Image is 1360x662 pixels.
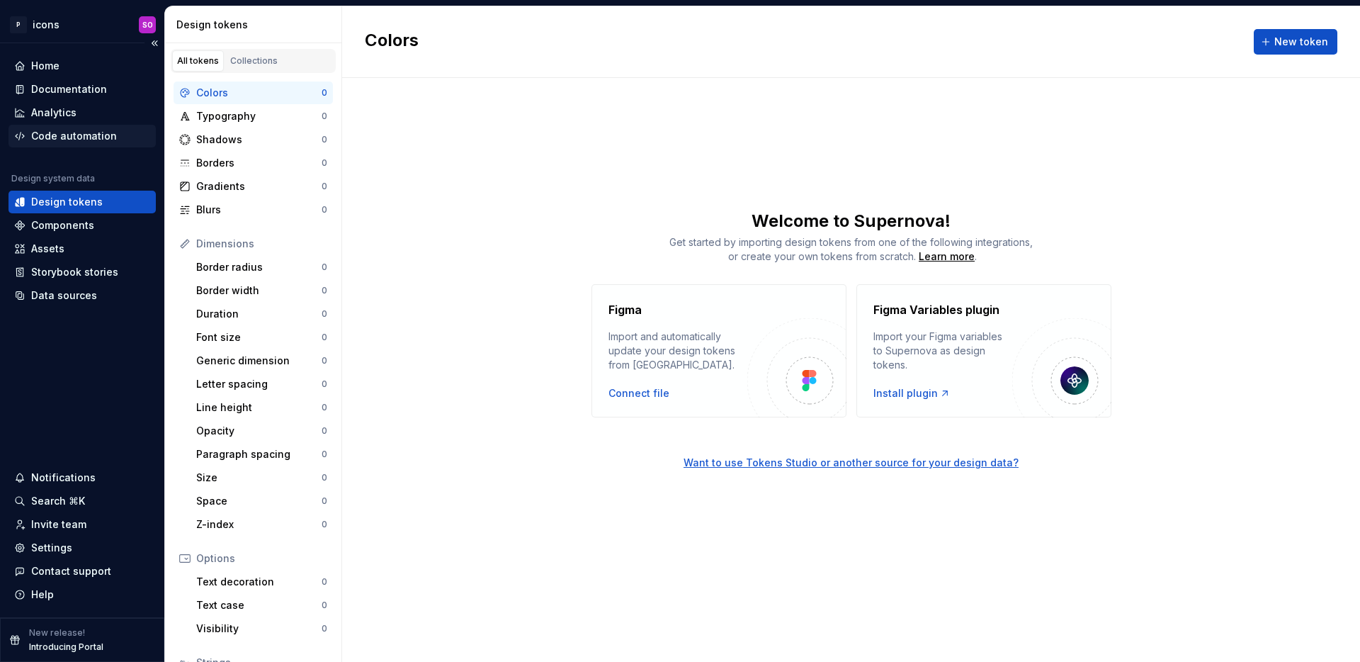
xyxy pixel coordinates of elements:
[31,242,64,256] div: Assets
[191,256,333,279] a: Border radius0
[8,513,156,536] a: Invite team
[196,575,322,589] div: Text decoration
[191,349,333,372] a: Generic dimension0
[191,571,333,593] a: Text decoration0
[31,129,117,143] div: Code automation
[873,386,951,400] a: Install plugin
[31,471,96,485] div: Notifications
[8,55,156,77] a: Home
[342,210,1360,232] div: Welcome to Supernova!
[322,472,327,483] div: 0
[8,560,156,583] button: Contact support
[196,622,322,636] div: Visibility
[230,55,278,67] div: Collections
[322,623,327,634] div: 0
[8,490,156,512] button: Search ⌘K
[322,402,327,413] div: 0
[322,425,327,437] div: 0
[8,101,156,124] a: Analytics
[196,307,322,321] div: Duration
[669,236,1033,262] span: Get started by importing design tokens from one of the following integrations, or create your own...
[174,198,333,221] a: Blurs0
[196,237,327,251] div: Dimensions
[196,377,322,391] div: Letter spacing
[191,373,333,395] a: Letter spacing0
[191,617,333,640] a: Visibility0
[322,332,327,343] div: 0
[322,495,327,507] div: 0
[196,447,322,461] div: Paragraph spacing
[29,641,103,653] p: Introducing Portal
[196,354,322,368] div: Generic dimension
[322,262,327,273] div: 0
[322,519,327,530] div: 0
[191,420,333,442] a: Opacity0
[31,265,118,279] div: Storybook stories
[365,29,419,55] h2: Colors
[8,214,156,237] a: Components
[174,152,333,174] a: Borders0
[10,16,27,33] div: P
[322,378,327,390] div: 0
[322,355,327,366] div: 0
[1274,35,1328,49] span: New token
[191,490,333,512] a: Space0
[322,204,327,215] div: 0
[1254,29,1337,55] button: New token
[191,303,333,325] a: Duration0
[196,400,322,415] div: Line height
[191,396,333,419] a: Line height0
[322,449,327,460] div: 0
[31,564,111,578] div: Contact support
[191,594,333,617] a: Text case0
[8,125,156,147] a: Code automation
[196,598,322,612] div: Text case
[322,181,327,192] div: 0
[322,157,327,169] div: 0
[322,134,327,145] div: 0
[919,249,975,264] a: Learn more
[31,288,97,303] div: Data sources
[31,82,107,96] div: Documentation
[174,105,333,128] a: Typography0
[31,218,94,232] div: Components
[196,260,322,274] div: Border radius
[33,18,59,32] div: icons
[8,78,156,101] a: Documentation
[191,326,333,349] a: Font size0
[322,576,327,588] div: 0
[322,285,327,296] div: 0
[196,179,322,193] div: Gradients
[191,466,333,489] a: Size0
[196,424,322,438] div: Opacity
[196,133,322,147] div: Shadows
[196,109,322,123] div: Typography
[196,156,322,170] div: Borders
[174,82,333,104] a: Colors0
[31,106,76,120] div: Analytics
[31,59,59,73] div: Home
[8,284,156,307] a: Data sources
[31,494,85,508] div: Search ⌘K
[608,386,669,400] button: Connect file
[608,330,747,372] div: Import and automatically update your design tokens from [GEOGRAPHIC_DATA].
[29,627,85,639] p: New release!
[11,173,95,184] div: Design system data
[342,417,1360,470] a: Want to use Tokens Studio or another source for your design data?
[322,308,327,320] div: 0
[196,86,322,100] div: Colors
[174,128,333,151] a: Shadows0
[196,330,322,344] div: Font size
[196,203,322,217] div: Blurs
[191,443,333,466] a: Paragraph spacing0
[31,588,54,602] div: Help
[196,551,327,566] div: Options
[684,456,1019,470] button: Want to use Tokens Studio or another source for your design data?
[8,537,156,559] a: Settings
[176,18,336,32] div: Design tokens
[873,301,999,318] h4: Figma Variables plugin
[8,261,156,284] a: Storybook stories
